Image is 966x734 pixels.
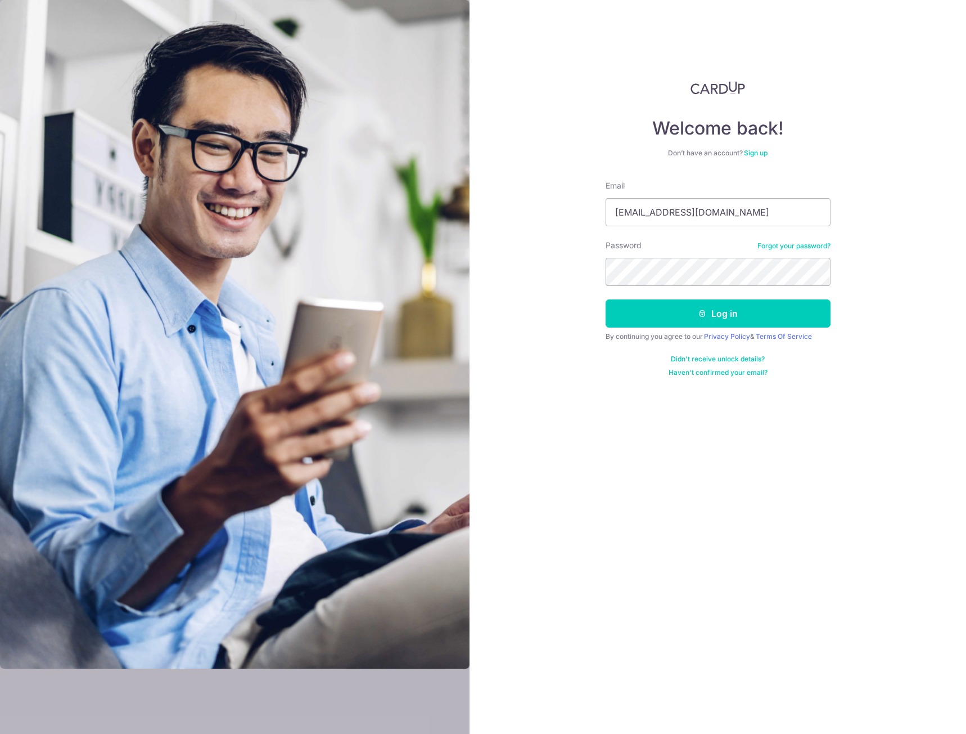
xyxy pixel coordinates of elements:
img: CardUp Logo [690,81,746,95]
input: Enter your Email [606,198,830,226]
a: Didn't receive unlock details? [671,355,765,364]
a: Sign up [744,149,768,157]
button: Log in [606,299,830,328]
a: Haven't confirmed your email? [669,368,768,377]
div: By continuing you agree to our & [606,332,830,341]
div: Don’t have an account? [606,149,830,158]
a: Terms Of Service [756,332,812,341]
a: Forgot your password? [757,241,830,250]
h4: Welcome back! [606,117,830,140]
label: Password [606,240,642,251]
label: Email [606,180,625,191]
a: Privacy Policy [704,332,750,341]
